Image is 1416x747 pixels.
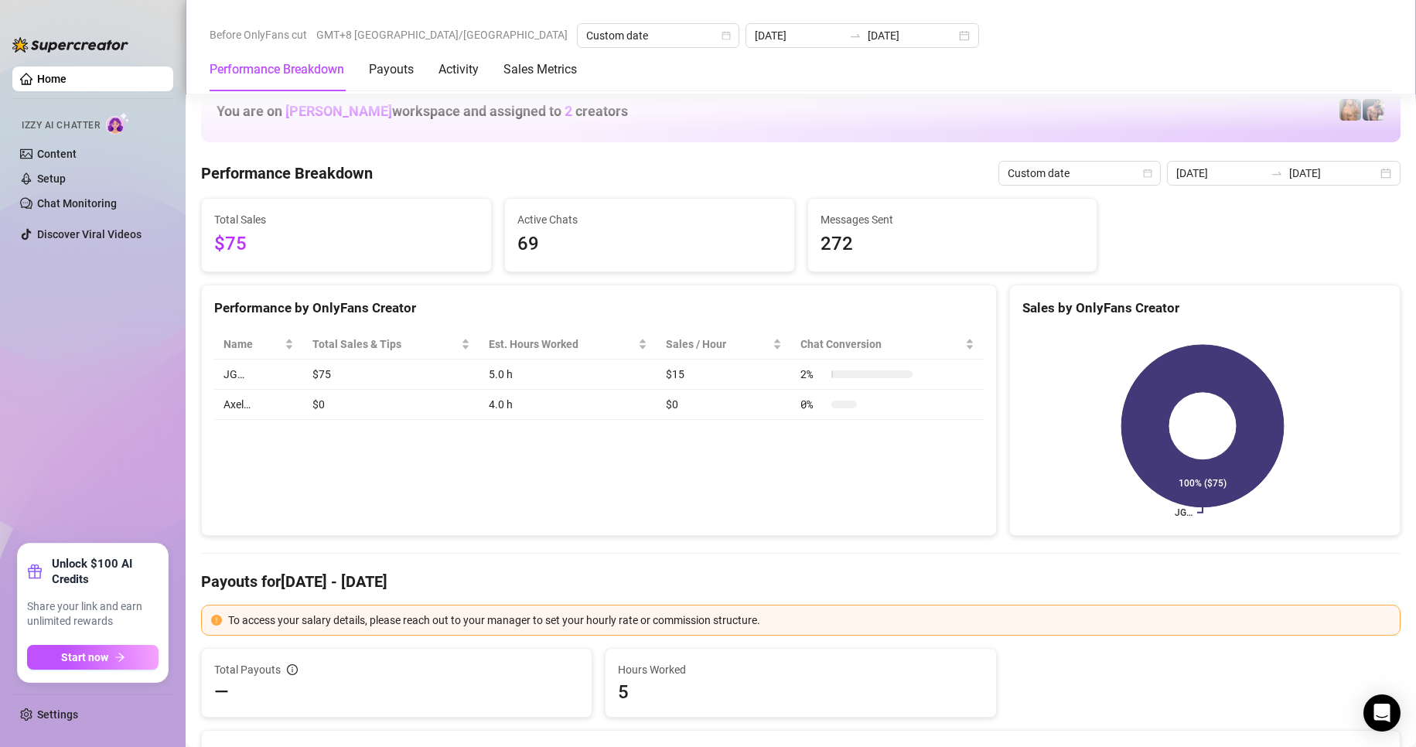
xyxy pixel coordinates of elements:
img: logo-BBDzfeDw.svg [12,37,128,53]
span: 2 [565,103,572,119]
span: 5 [618,680,983,704]
a: Chat Monitoring [37,197,117,210]
span: swap-right [1271,167,1283,179]
span: Custom date [586,24,730,47]
div: Sales by OnlyFans Creator [1022,298,1387,319]
span: to [1271,167,1283,179]
span: GMT+8 [GEOGRAPHIC_DATA]/[GEOGRAPHIC_DATA] [316,23,568,46]
span: Name [223,336,281,353]
td: Axel… [214,390,303,420]
img: AI Chatter [106,112,130,135]
span: 0 % [800,396,825,413]
span: Chat Conversion [800,336,962,353]
span: 69 [517,230,782,259]
td: $0 [657,390,791,420]
a: Settings [37,708,78,721]
div: Open Intercom Messenger [1363,694,1401,732]
a: Home [37,73,67,85]
td: $75 [303,360,479,390]
span: exclamation-circle [211,615,222,626]
a: Setup [37,172,66,185]
td: 4.0 h [479,390,657,420]
span: Custom date [1008,162,1152,185]
span: Before OnlyFans cut [210,23,307,46]
span: 2 % [800,366,825,383]
span: to [849,29,862,42]
td: $15 [657,360,791,390]
span: Start now [61,651,108,663]
span: Sales / Hour [666,336,769,353]
span: arrow-right [114,652,125,663]
button: Start nowarrow-right [27,645,159,670]
th: Name [214,329,303,360]
input: Start date [755,27,843,44]
strong: Unlock $100 AI Credits [52,556,159,587]
span: [PERSON_NAME] [285,103,392,119]
span: Messages Sent [821,211,1085,228]
input: Start date [1176,165,1264,182]
h1: You are on workspace and assigned to creators [217,103,628,120]
span: Total Sales & Tips [312,336,458,353]
span: Total Payouts [214,661,281,678]
span: Hours Worked [618,661,983,678]
td: $0 [303,390,479,420]
th: Chat Conversion [791,329,984,360]
span: info-circle [287,664,298,675]
a: Content [37,148,77,160]
span: 272 [821,230,1085,259]
div: Performance by OnlyFans Creator [214,298,984,319]
th: Sales / Hour [657,329,791,360]
span: swap-right [849,29,862,42]
span: Izzy AI Chatter [22,118,100,133]
input: End date [1289,165,1377,182]
span: Total Sales [214,211,479,228]
span: $75 [214,230,479,259]
div: Est. Hours Worked [489,336,636,353]
span: Active Chats [517,211,782,228]
img: JG [1339,99,1361,121]
span: — [214,680,229,704]
div: Activity [438,60,479,79]
span: Share your link and earn unlimited rewards [27,599,159,629]
div: Performance Breakdown [210,60,344,79]
th: Total Sales & Tips [303,329,479,360]
td: JG… [214,360,303,390]
div: To access your salary details, please reach out to your manager to set your hourly rate or commis... [228,612,1390,629]
span: calendar [722,31,731,40]
text: JG… [1175,507,1193,518]
div: Sales Metrics [503,60,577,79]
h4: Performance Breakdown [201,162,373,184]
h4: Payouts for [DATE] - [DATE] [201,571,1401,592]
img: Axel [1363,99,1384,121]
div: Payouts [369,60,414,79]
input: End date [868,27,956,44]
span: calendar [1143,169,1152,178]
span: gift [27,564,43,579]
td: 5.0 h [479,360,657,390]
a: Discover Viral Videos [37,228,142,240]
